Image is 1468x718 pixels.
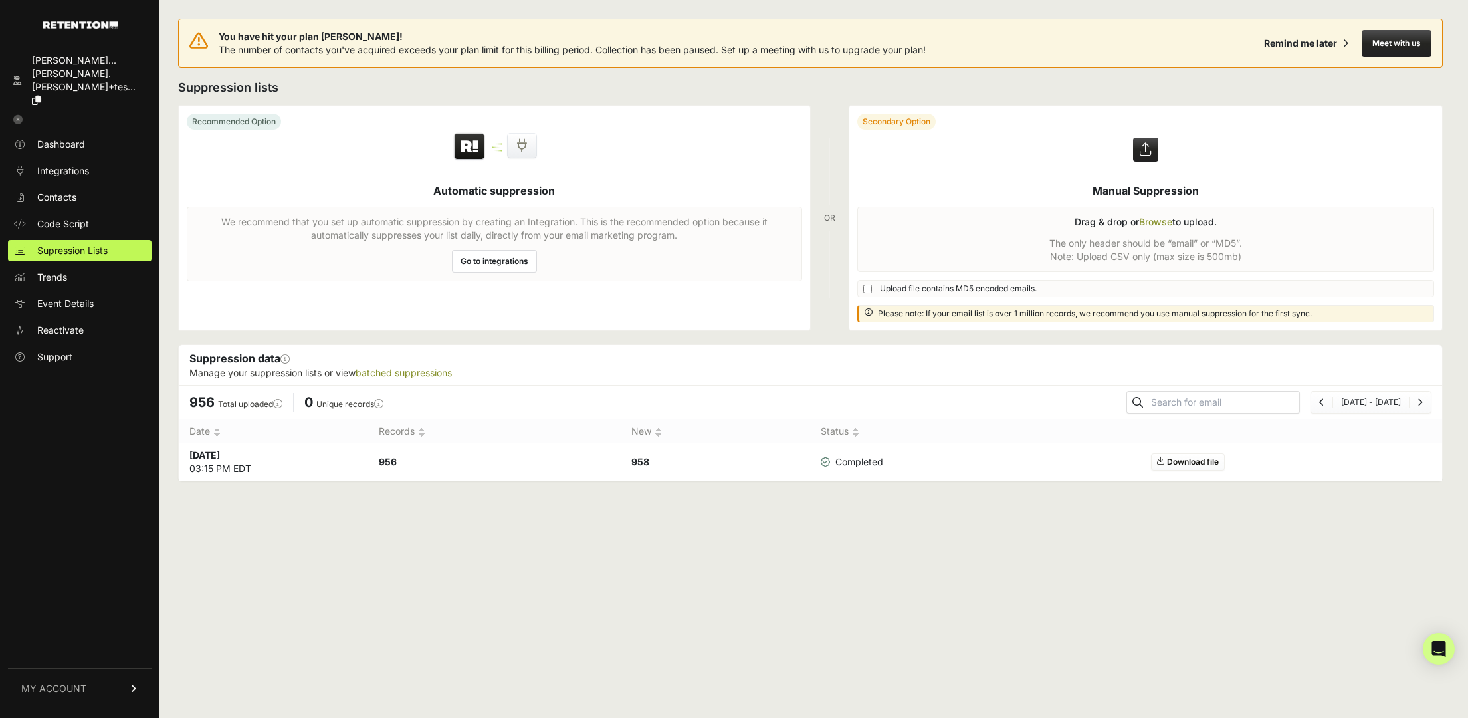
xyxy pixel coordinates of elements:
[433,183,555,199] h5: Automatic suppression
[8,346,152,368] a: Support
[1151,453,1225,471] a: Download file
[37,164,89,178] span: Integrations
[37,297,94,310] span: Event Details
[179,443,368,481] td: 03:15 PM EDT
[213,427,221,437] img: no_sort-eaf950dc5ab64cae54d48a5578032e96f70b2ecb7d747501f34c8f2db400fb66.gif
[1319,397,1324,407] a: Previous
[179,419,368,444] th: Date
[379,456,397,467] strong: 956
[821,455,883,469] span: Completed
[37,217,89,231] span: Code Script
[37,191,76,204] span: Contacts
[21,682,86,695] span: MY ACCOUNT
[218,399,282,409] label: Total uploaded
[492,143,502,145] img: integration
[8,213,152,235] a: Code Script
[631,456,649,467] strong: 958
[824,105,835,331] div: OR
[1259,31,1354,55] button: Remind me later
[32,54,146,67] div: [PERSON_NAME]...
[8,240,152,261] a: Supression Lists
[178,78,1443,97] h2: Suppression lists
[1417,397,1423,407] a: Next
[492,146,502,148] img: integration
[219,44,926,55] span: The number of contacts you've acquired exceeds your plan limit for this billing period. Collectio...
[304,394,313,410] span: 0
[8,320,152,341] a: Reactivate
[37,350,72,364] span: Support
[8,50,152,111] a: [PERSON_NAME]... [PERSON_NAME].[PERSON_NAME]+tes...
[492,150,502,152] img: integration
[655,427,662,437] img: no_sort-eaf950dc5ab64cae54d48a5578032e96f70b2ecb7d747501f34c8f2db400fb66.gif
[43,21,118,29] img: Retention.com
[195,215,793,242] p: We recommend that you set up automatic suppression by creating an Integration. This is the recomm...
[863,285,872,293] input: Upload file contains MD5 encoded emails.
[189,366,1431,380] p: Manage your suppression lists or view
[8,160,152,181] a: Integrations
[880,283,1037,294] span: Upload file contains MD5 encoded emails.
[187,114,281,130] div: Recommended Option
[1362,30,1431,57] button: Meet with us
[8,187,152,208] a: Contacts
[316,399,383,409] label: Unique records
[37,244,108,257] span: Supression Lists
[37,271,67,284] span: Trends
[1332,397,1409,408] li: [DATE] - [DATE]
[8,134,152,155] a: Dashboard
[418,427,425,437] img: no_sort-eaf950dc5ab64cae54d48a5578032e96f70b2ecb7d747501f34c8f2db400fb66.gif
[1311,391,1431,414] nav: Page navigation
[8,293,152,314] a: Event Details
[356,367,452,378] a: batched suppressions
[1148,393,1299,412] input: Search for email
[810,419,936,444] th: Status
[189,449,220,461] strong: [DATE]
[368,419,621,444] th: Records
[189,394,215,410] span: 956
[1264,37,1337,50] div: Remind me later
[32,68,136,92] span: [PERSON_NAME].[PERSON_NAME]+tes...
[453,132,486,162] img: Retention
[452,250,537,273] a: Go to integrations
[621,419,810,444] th: New
[1423,633,1455,665] div: Open Intercom Messenger
[37,138,85,151] span: Dashboard
[852,427,859,437] img: no_sort-eaf950dc5ab64cae54d48a5578032e96f70b2ecb7d747501f34c8f2db400fb66.gif
[8,267,152,288] a: Trends
[37,324,84,337] span: Reactivate
[179,345,1442,385] div: Suppression data
[8,668,152,709] a: MY ACCOUNT
[219,30,926,43] span: You have hit your plan [PERSON_NAME]!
